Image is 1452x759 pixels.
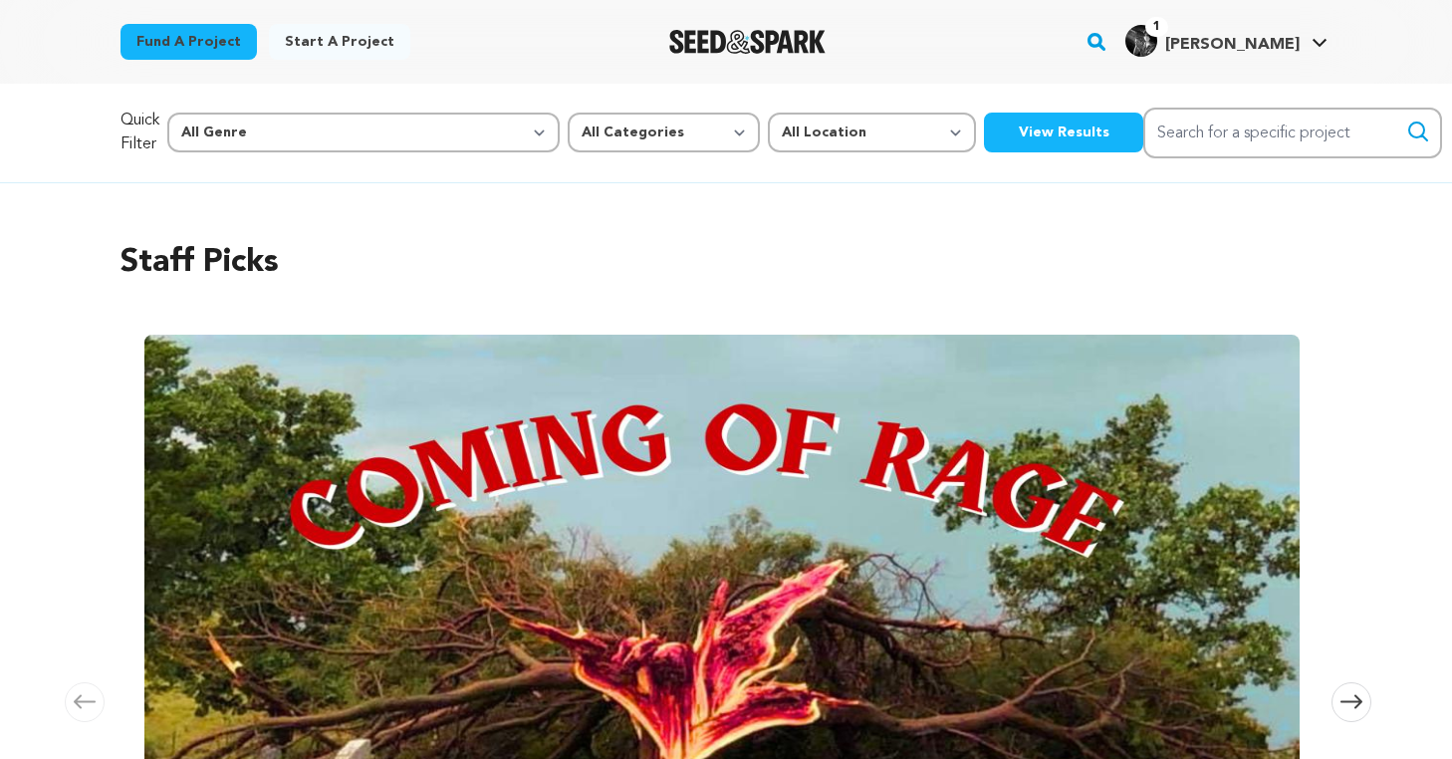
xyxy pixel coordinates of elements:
[1165,37,1300,53] span: [PERSON_NAME]
[269,24,410,60] a: Start a project
[984,113,1143,152] button: View Results
[1125,25,1300,57] div: Raechel Z.'s Profile
[669,30,826,54] a: Seed&Spark Homepage
[1143,108,1442,158] input: Search for a specific project
[1121,21,1331,57] a: Raechel Z.'s Profile
[1125,25,1157,57] img: 18c045636198d3cd.jpg
[1121,21,1331,63] span: Raechel Z.'s Profile
[121,239,1331,287] h2: Staff Picks
[669,30,826,54] img: Seed&Spark Logo Dark Mode
[121,24,257,60] a: Fund a project
[121,109,159,156] p: Quick Filter
[1145,17,1168,37] span: 1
